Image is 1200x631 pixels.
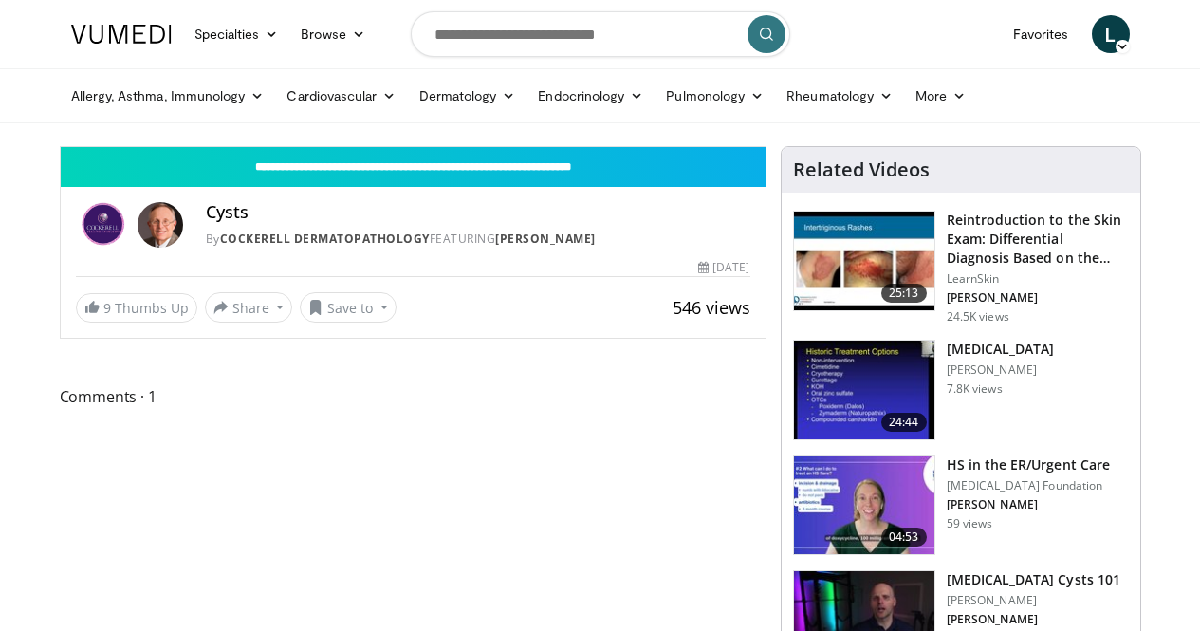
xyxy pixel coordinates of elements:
input: Search topics, interventions [411,11,790,57]
a: 25:13 Reintroduction to the Skin Exam: Differential Diagnosis Based on the… LearnSkin [PERSON_NAM... [793,211,1129,325]
span: 9 [103,299,111,317]
img: 89cb95e9-72b3-4a52-acd5-8e0c773e34a4.150x105_q85_crop-smart_upscale.jpg [794,341,934,439]
img: 0a0b59f9-8b88-4635-b6d0-3655c2695d13.150x105_q85_crop-smart_upscale.jpg [794,456,934,555]
a: 9 Thumbs Up [76,293,197,323]
p: 7.8K views [947,381,1003,397]
a: 04:53 HS in the ER/Urgent Care [MEDICAL_DATA] Foundation [PERSON_NAME] 59 views [793,455,1129,556]
p: [PERSON_NAME] [947,362,1055,378]
p: LearnSkin [947,271,1129,287]
h4: Related Videos [793,158,930,181]
a: Cockerell Dermatopathology [220,231,430,247]
img: VuMedi Logo [71,25,172,44]
a: Browse [289,15,377,53]
h3: [MEDICAL_DATA] Cysts 101 [947,570,1120,589]
div: [DATE] [698,259,749,276]
a: Rheumatology [775,77,904,115]
span: 24:44 [881,413,927,432]
span: 546 views [673,296,750,319]
a: Endocrinology [526,77,655,115]
img: Avatar [138,202,183,248]
h3: HS in the ER/Urgent Care [947,455,1110,474]
a: Favorites [1002,15,1080,53]
span: Comments 1 [60,384,766,409]
p: [PERSON_NAME] [947,290,1129,306]
button: Save to [300,292,397,323]
a: 24:44 [MEDICAL_DATA] [PERSON_NAME] 7.8K views [793,340,1129,440]
p: [PERSON_NAME] [947,593,1120,608]
p: [MEDICAL_DATA] Foundation [947,478,1110,493]
a: Specialties [183,15,290,53]
p: 59 views [947,516,993,531]
p: 24.5K views [947,309,1009,325]
h3: Reintroduction to the Skin Exam: Differential Diagnosis Based on the… [947,211,1129,268]
span: 25:13 [881,284,927,303]
a: [PERSON_NAME] [495,231,596,247]
a: Allergy, Asthma, Immunology [60,77,276,115]
p: [PERSON_NAME] [947,497,1110,512]
button: Share [205,292,293,323]
img: 022c50fb-a848-4cac-a9d8-ea0906b33a1b.150x105_q85_crop-smart_upscale.jpg [794,212,934,310]
a: More [904,77,977,115]
div: By FEATURING [206,231,750,248]
h3: [MEDICAL_DATA] [947,340,1055,359]
a: Pulmonology [655,77,775,115]
span: 04:53 [881,528,927,547]
p: [PERSON_NAME] [947,612,1120,627]
img: Cockerell Dermatopathology [76,202,130,248]
a: Cardiovascular [275,77,407,115]
a: L [1092,15,1130,53]
h4: Cysts [206,202,750,223]
a: Dermatology [408,77,527,115]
